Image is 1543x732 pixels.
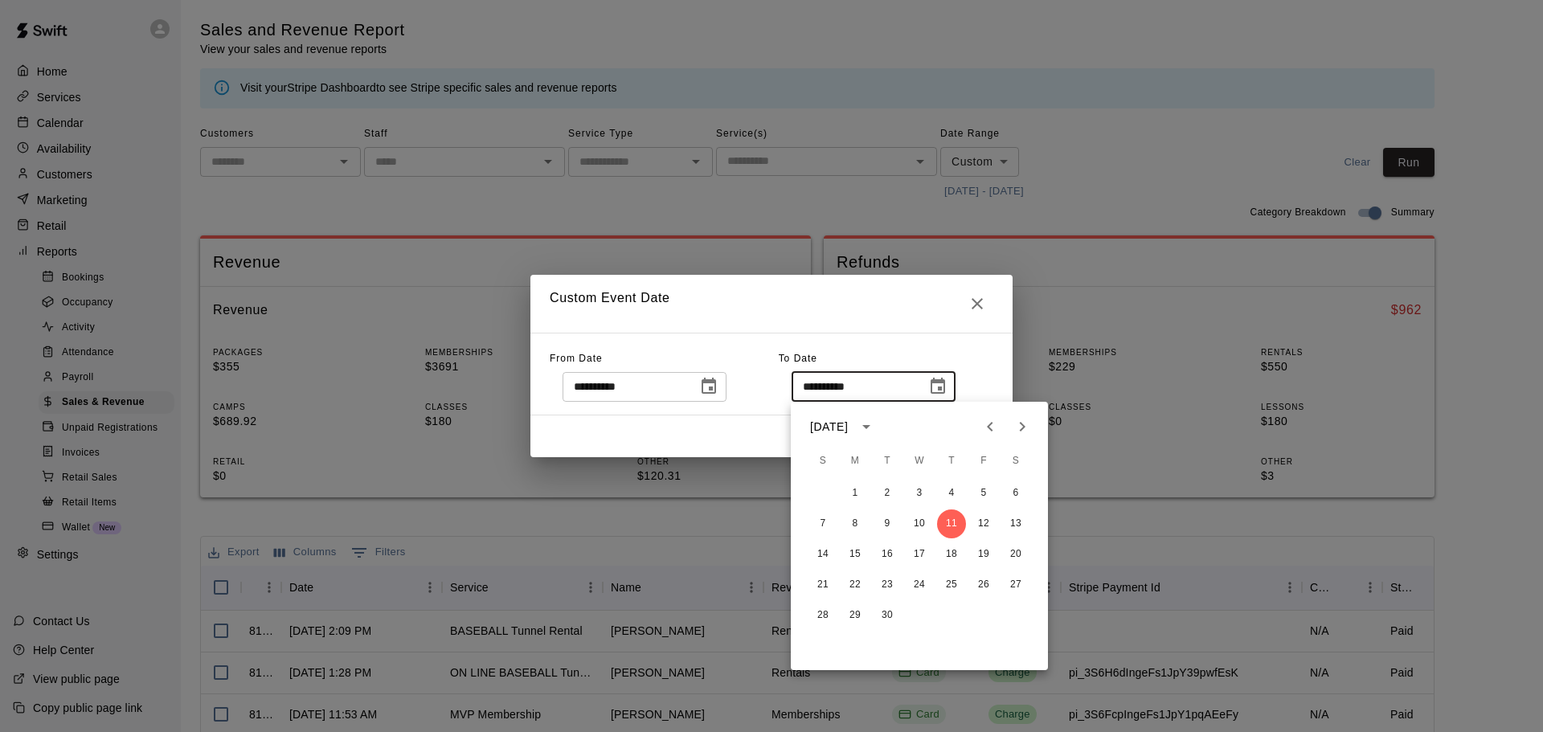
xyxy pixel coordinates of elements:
button: 7 [808,509,837,538]
span: Tuesday [873,445,902,477]
button: 17 [905,540,934,569]
button: 28 [808,601,837,630]
span: To Date [779,353,817,364]
button: 21 [808,570,837,599]
button: calendar view is open, switch to year view [853,413,880,440]
button: Next month [1006,411,1038,443]
button: 16 [873,540,902,569]
span: Thursday [937,445,966,477]
button: 10 [905,509,934,538]
button: 6 [1001,479,1030,508]
button: 27 [1001,570,1030,599]
div: [DATE] [810,419,848,436]
button: 15 [841,540,870,569]
button: 9 [873,509,902,538]
button: 18 [937,540,966,569]
button: 14 [808,540,837,569]
button: 2 [873,479,902,508]
button: 8 [841,509,870,538]
span: From Date [550,353,603,364]
span: Sunday [808,445,837,477]
span: Friday [969,445,998,477]
button: 19 [969,540,998,569]
button: 3 [905,479,934,508]
button: Close [961,288,993,320]
button: Previous month [974,411,1006,443]
button: 29 [841,601,870,630]
button: 26 [969,570,998,599]
button: 24 [905,570,934,599]
button: 12 [969,509,998,538]
button: 5 [969,479,998,508]
span: Monday [841,445,870,477]
button: 1 [841,479,870,508]
button: 23 [873,570,902,599]
span: Saturday [1001,445,1030,477]
button: 22 [841,570,870,599]
span: Wednesday [905,445,934,477]
button: 4 [937,479,966,508]
button: 13 [1001,509,1030,538]
h2: Custom Event Date [530,275,1013,333]
button: Choose date, selected date is Jul 1, 2025 [693,370,725,403]
button: Choose date, selected date is Sep 11, 2025 [922,370,954,403]
button: 11 [937,509,966,538]
button: 20 [1001,540,1030,569]
button: 30 [873,601,902,630]
button: 25 [937,570,966,599]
